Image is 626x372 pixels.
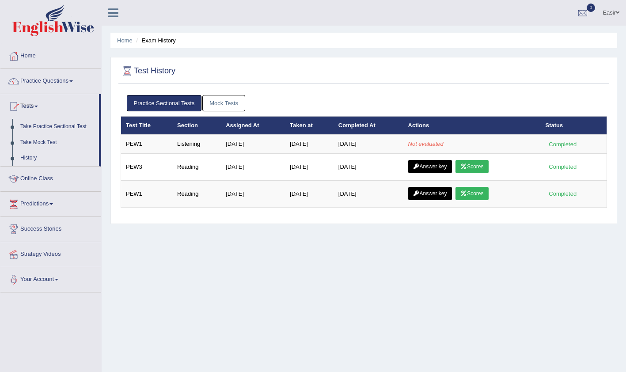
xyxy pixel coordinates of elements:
[0,192,101,214] a: Predictions
[121,135,173,153] td: PEW1
[221,180,285,207] td: [DATE]
[0,242,101,264] a: Strategy Videos
[121,65,175,78] h2: Test History
[455,160,488,173] a: Scores
[285,135,334,153] td: [DATE]
[121,153,173,180] td: PEW3
[121,180,173,207] td: PEW1
[127,95,202,111] a: Practice Sectional Tests
[16,135,99,151] a: Take Mock Test
[541,116,607,135] th: Status
[334,153,403,180] td: [DATE]
[134,36,176,45] li: Exam History
[546,162,580,171] div: Completed
[16,150,99,166] a: History
[285,153,334,180] td: [DATE]
[221,135,285,153] td: [DATE]
[408,187,452,200] a: Answer key
[0,217,101,239] a: Success Stories
[455,187,488,200] a: Scores
[0,94,99,116] a: Tests
[202,95,245,111] a: Mock Tests
[221,116,285,135] th: Assigned At
[587,4,596,12] span: 0
[0,167,101,189] a: Online Class
[403,116,541,135] th: Actions
[172,180,221,207] td: Reading
[408,140,444,147] em: Not evaluated
[172,135,221,153] td: Listening
[334,180,403,207] td: [DATE]
[117,37,133,44] a: Home
[0,44,101,66] a: Home
[334,135,403,153] td: [DATE]
[408,160,452,173] a: Answer key
[221,153,285,180] td: [DATE]
[285,180,334,207] td: [DATE]
[546,189,580,198] div: Completed
[0,267,101,289] a: Your Account
[334,116,403,135] th: Completed At
[172,116,221,135] th: Section
[16,119,99,135] a: Take Practice Sectional Test
[121,116,173,135] th: Test Title
[285,116,334,135] th: Taken at
[546,140,580,149] div: Completed
[0,69,101,91] a: Practice Questions
[172,153,221,180] td: Reading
